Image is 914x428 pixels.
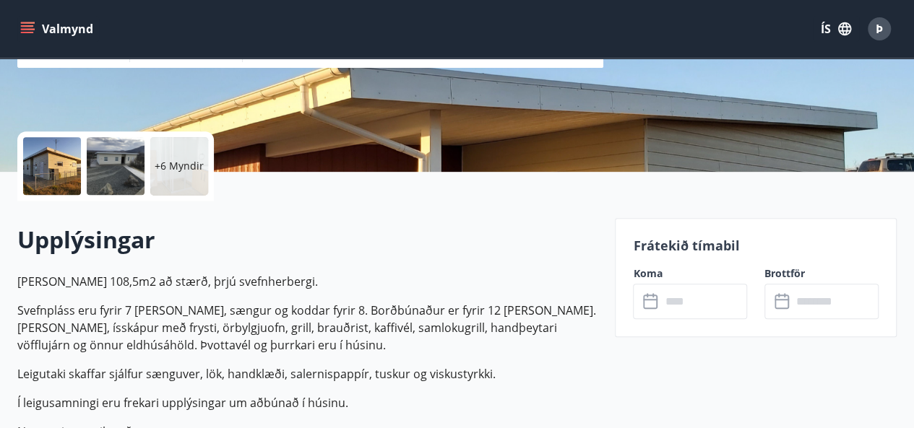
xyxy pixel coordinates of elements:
[17,273,598,290] p: [PERSON_NAME] 108,5m2 að stærð, þrjú svefnherbergi.
[155,159,204,173] p: +6 Myndir
[862,12,897,46] button: Þ
[17,394,598,411] p: Í leigusamningi eru frekari upplýsingar um aðbúnað í húsinu.
[876,21,883,37] span: Þ
[764,266,879,281] label: Brottför
[633,236,879,255] p: Frátekið tímabil
[813,16,859,42] button: ÍS
[17,224,598,256] h2: Upplýsingar
[17,365,598,383] p: Leigutaki skaffar sjálfur sænguver, lök, handklæði, salernispappír, tuskur og viskustyrkki.
[633,266,747,281] label: Koma
[17,16,99,42] button: menu
[17,302,598,354] p: Svefnpláss eru fyrir 7 [PERSON_NAME], sængur og koddar fyrir 8. Borðbúnaður er fyrir 12 [PERSON_N...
